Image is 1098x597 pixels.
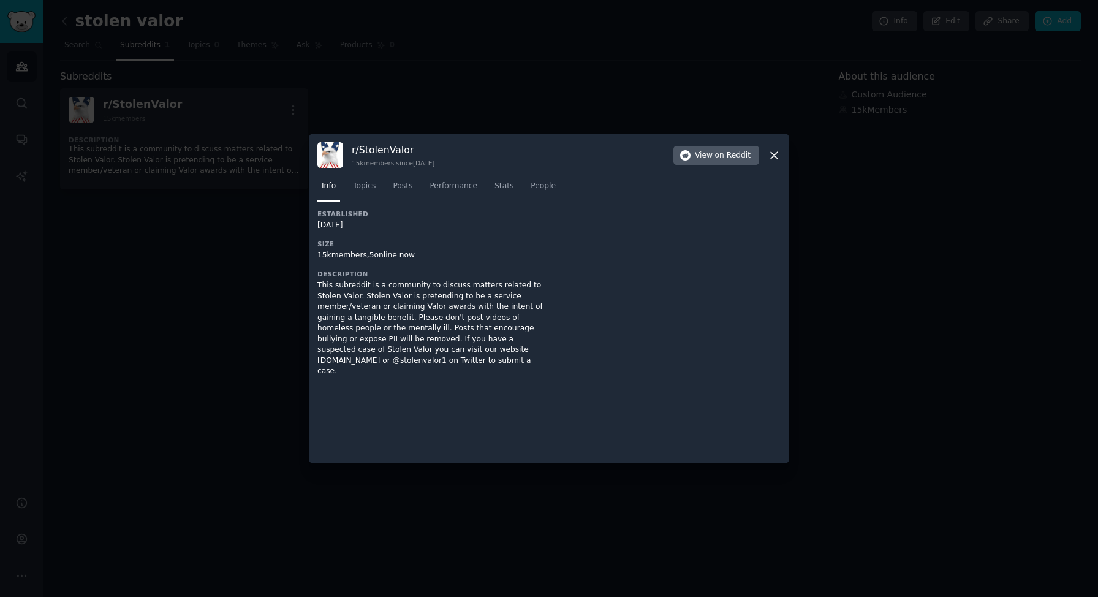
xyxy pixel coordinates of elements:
div: This subreddit is a community to discuss matters related to Stolen Valor. Stolen Valor is pretend... [317,280,549,377]
a: Stats [490,177,518,202]
h3: Size [317,240,549,248]
button: Viewon Reddit [673,146,759,165]
a: Performance [425,177,482,202]
a: Info [317,177,340,202]
h3: Established [317,210,549,218]
a: Topics [349,177,380,202]
span: Topics [353,181,376,192]
a: Posts [388,177,417,202]
span: Stats [494,181,513,192]
a: People [526,177,560,202]
span: Info [322,181,336,192]
h3: r/ StolenValor [352,143,434,156]
span: People [531,181,556,192]
div: [DATE] [317,220,549,231]
h3: Description [317,270,549,278]
div: 15k members, 5 online now [317,250,549,261]
div: 15k members since [DATE] [352,159,434,167]
span: on Reddit [715,150,751,161]
span: Performance [430,181,477,192]
img: StolenValor [317,142,343,168]
span: View [695,150,751,161]
span: Posts [393,181,412,192]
